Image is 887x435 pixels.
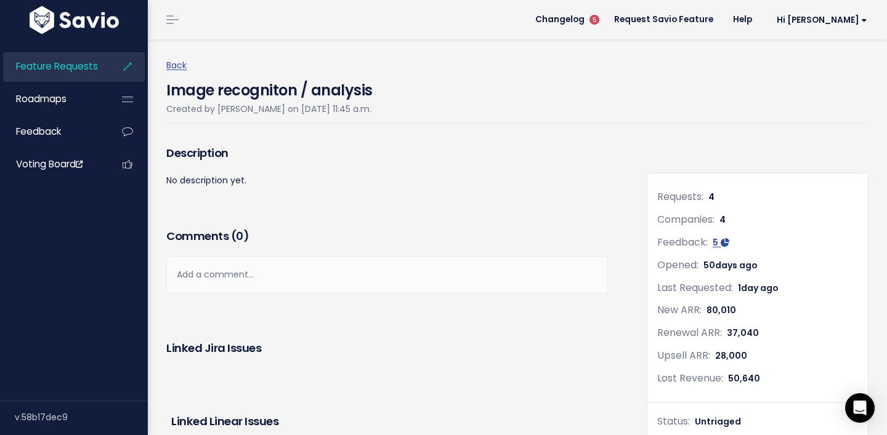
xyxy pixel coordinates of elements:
h3: Comments ( ) [166,228,608,245]
span: Last Requested: [657,281,733,295]
span: Upsell ARR: [657,348,710,362]
span: 28,000 [715,349,747,362]
span: Roadmaps [16,92,67,105]
a: Back [166,59,187,71]
a: Feature Requests [3,52,102,81]
a: Request Savio Feature [604,10,723,29]
span: days ago [715,259,758,271]
span: Voting Board [16,158,83,170]
span: 50,640 [728,372,760,385]
span: Feedback: [657,235,708,249]
span: Untriaged [695,415,741,428]
a: Feedback [3,118,102,146]
h3: Description [166,145,608,162]
div: Add a comment... [166,257,608,293]
span: day ago [741,282,779,294]
span: 50 [703,259,758,271]
h3: Linked Linear issues [171,413,603,430]
span: Feature Requests [16,60,98,73]
span: Companies: [657,212,715,226]
div: Open Intercom Messenger [845,393,875,423]
a: Help [723,10,762,29]
span: 5 [589,15,599,25]
span: 1 [738,282,779,294]
span: Lost Revenue: [657,371,723,385]
a: Roadmaps [3,85,102,113]
span: Created by [PERSON_NAME] on [DATE] 11:45 a.m. [166,103,371,115]
p: No description yet. [166,173,608,188]
span: Hi [PERSON_NAME] [777,15,867,25]
span: 5 [713,236,718,249]
span: Renewal ARR: [657,325,722,340]
a: 5 [713,236,729,249]
h3: Linked Jira issues [166,340,261,357]
span: 37,040 [727,327,759,339]
img: logo-white.9d6f32f41409.svg [26,6,122,34]
span: 80,010 [707,304,736,316]
a: Hi [PERSON_NAME] [762,10,877,30]
span: Opened: [657,258,699,272]
span: Feedback [16,125,61,138]
a: Voting Board [3,150,102,178]
span: 4 [708,191,715,203]
span: Changelog [535,15,585,24]
span: 4 [719,214,726,226]
h4: Image recogniton / analysis [166,73,373,102]
div: v.58b17dec9 [15,401,148,433]
span: Requests: [657,190,703,204]
span: Status: [657,414,690,428]
span: New ARR: [657,303,702,317]
span: 0 [236,228,243,244]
